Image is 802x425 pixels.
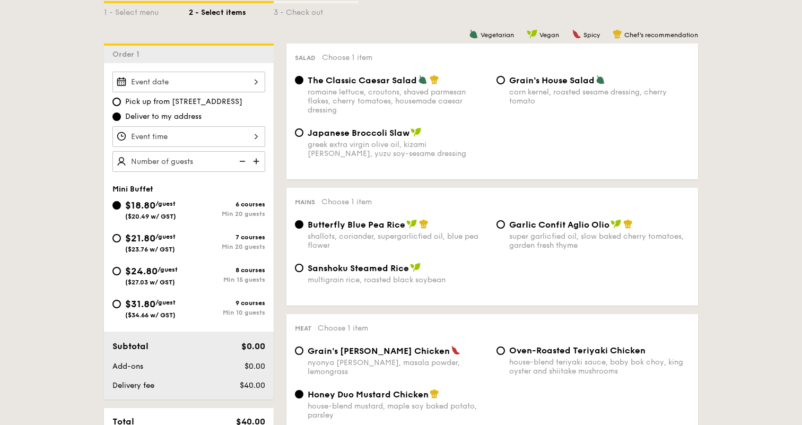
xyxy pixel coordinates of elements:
span: Vegan [539,31,559,39]
div: nyonya [PERSON_NAME], masala powder, lemongrass [308,358,488,376]
span: $18.80 [125,200,155,211]
div: 6 courses [189,201,265,208]
div: 8 courses [189,266,265,274]
img: icon-spicy.37a8142b.svg [451,345,460,355]
span: Vegetarian [481,31,514,39]
span: Meat [295,325,311,332]
input: Event time [112,126,265,147]
span: /guest [155,233,176,240]
span: Japanese Broccoli Slaw [308,128,409,138]
div: Min 20 guests [189,210,265,218]
img: icon-spicy.37a8142b.svg [572,29,581,39]
span: Grain's [PERSON_NAME] Chicken [308,346,450,356]
span: ($27.03 w/ GST) [125,279,175,286]
div: 2 - Select items [189,3,274,18]
span: Honey Duo Mustard Chicken [308,389,429,400]
img: icon-vegan.f8ff3823.svg [410,263,421,272]
div: super garlicfied oil, slow baked cherry tomatoes, garden fresh thyme [509,232,690,250]
img: icon-vegan.f8ff3823.svg [611,219,621,229]
span: Deliver to my address [125,111,202,122]
span: Salad [295,54,316,62]
input: The Classic Caesar Saladromaine lettuce, croutons, shaved parmesan flakes, cherry tomatoes, house... [295,76,303,84]
img: icon-chef-hat.a58ddaea.svg [430,75,439,84]
span: Butterfly Blue Pea Rice [308,220,405,230]
div: greek extra virgin olive oil, kizami [PERSON_NAME], yuzu soy-sesame dressing [308,140,488,158]
img: icon-add.58712e84.svg [249,151,265,171]
div: 1 - Select menu [104,3,189,18]
img: icon-vegetarian.fe4039eb.svg [418,75,428,84]
div: house-blend teriyaki sauce, baby bok choy, king oyster and shiitake mushrooms [509,358,690,376]
span: Oven-Roasted Teriyaki Chicken [509,345,646,355]
span: $24.80 [125,265,158,277]
span: /guest [155,299,176,306]
span: ($20.49 w/ GST) [125,213,176,220]
input: Butterfly Blue Pea Riceshallots, coriander, supergarlicfied oil, blue pea flower [295,220,303,229]
input: Honey Duo Mustard Chickenhouse-blend mustard, maple soy baked potato, parsley [295,390,303,398]
input: $24.80/guest($27.03 w/ GST)8 coursesMin 15 guests [112,267,121,275]
div: Min 10 guests [189,309,265,316]
div: Min 15 guests [189,276,265,283]
span: $0.00 [241,341,265,351]
div: romaine lettuce, croutons, shaved parmesan flakes, cherry tomatoes, housemade caesar dressing [308,88,488,115]
span: Mains [295,198,315,206]
input: Number of guests [112,151,265,172]
span: Spicy [583,31,600,39]
img: icon-vegetarian.fe4039eb.svg [469,29,478,39]
div: shallots, coriander, supergarlicfied oil, blue pea flower [308,232,488,250]
input: Garlic Confit Aglio Oliosuper garlicfied oil, slow baked cherry tomatoes, garden fresh thyme [496,220,505,229]
div: corn kernel, roasted sesame dressing, cherry tomato [509,88,690,106]
span: Add-ons [112,362,143,371]
div: Min 20 guests [189,243,265,250]
span: /guest [158,266,178,273]
span: $0.00 [245,362,265,371]
input: Pick up from [STREET_ADDRESS] [112,98,121,106]
span: $21.80 [125,232,155,244]
div: 7 courses [189,233,265,241]
input: $21.80/guest($23.76 w/ GST)7 coursesMin 20 guests [112,234,121,242]
div: multigrain rice, roasted black soybean [308,275,488,284]
span: Grain's House Salad [509,75,595,85]
img: icon-vegan.f8ff3823.svg [527,29,537,39]
span: Order 1 [112,50,144,59]
div: 9 courses [189,299,265,307]
input: Japanese Broccoli Slawgreek extra virgin olive oil, kizami [PERSON_NAME], yuzu soy-sesame dressing [295,128,303,137]
input: $31.80/guest($34.66 w/ GST)9 coursesMin 10 guests [112,300,121,308]
input: Grain's House Saladcorn kernel, roasted sesame dressing, cherry tomato [496,76,505,84]
span: ($23.76 w/ GST) [125,246,175,253]
input: Oven-Roasted Teriyaki Chickenhouse-blend teriyaki sauce, baby bok choy, king oyster and shiitake ... [496,346,505,355]
span: Choose 1 item [322,53,372,62]
div: house-blend mustard, maple soy baked potato, parsley [308,402,488,420]
img: icon-reduce.1d2dbef1.svg [233,151,249,171]
span: Mini Buffet [112,185,153,194]
span: Delivery fee [112,381,154,390]
img: icon-chef-hat.a58ddaea.svg [623,219,633,229]
span: The Classic Caesar Salad [308,75,417,85]
img: icon-vegan.f8ff3823.svg [406,219,417,229]
img: icon-chef-hat.a58ddaea.svg [613,29,622,39]
img: icon-chef-hat.a58ddaea.svg [419,219,429,229]
img: icon-vegan.f8ff3823.svg [411,127,421,137]
input: Deliver to my address [112,112,121,121]
input: Event date [112,72,265,92]
span: Choose 1 item [321,197,372,206]
span: ($34.66 w/ GST) [125,311,176,319]
span: Subtotal [112,341,149,351]
span: Choose 1 item [318,324,368,333]
img: icon-chef-hat.a58ddaea.svg [430,389,439,398]
input: Grain's [PERSON_NAME] Chickennyonya [PERSON_NAME], masala powder, lemongrass [295,346,303,355]
span: Sanshoku Steamed Rice [308,263,409,273]
input: $18.80/guest($20.49 w/ GST)6 coursesMin 20 guests [112,201,121,210]
span: /guest [155,200,176,207]
img: icon-vegetarian.fe4039eb.svg [596,75,605,84]
span: Garlic Confit Aglio Olio [509,220,609,230]
span: $40.00 [240,381,265,390]
span: $31.80 [125,298,155,310]
div: 3 - Check out [274,3,359,18]
span: Pick up from [STREET_ADDRESS] [125,97,242,107]
input: Sanshoku Steamed Ricemultigrain rice, roasted black soybean [295,264,303,272]
span: Chef's recommendation [624,31,698,39]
